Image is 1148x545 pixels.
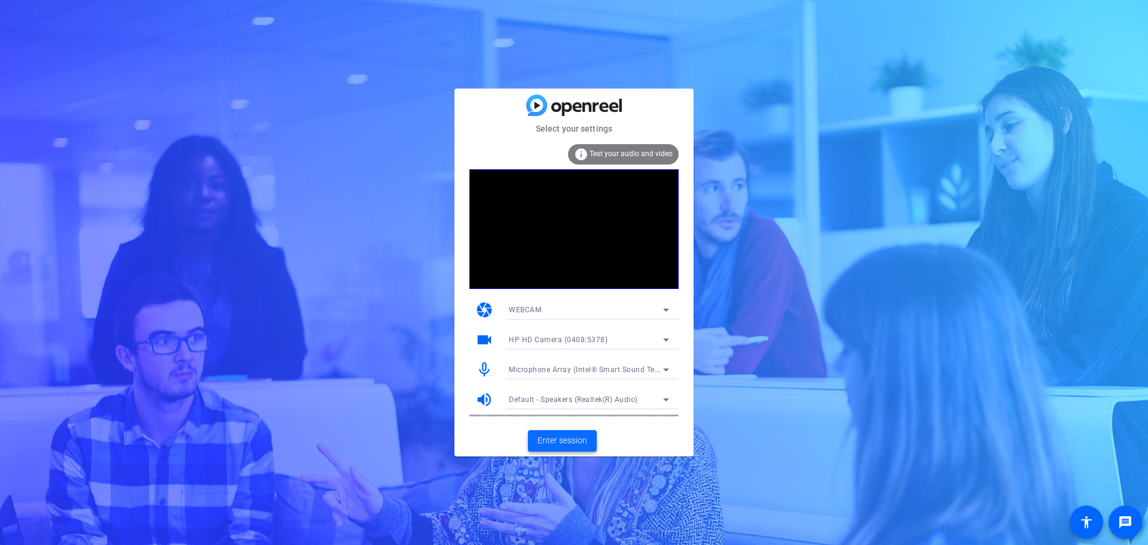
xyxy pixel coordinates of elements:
span: HP HD Camera (0408:5378) [509,336,607,344]
mat-icon: volume_up [475,391,493,409]
span: Microphone Array (Intel® Smart Sound Technology for Digital Microphones) [509,364,774,374]
mat-icon: info [574,147,588,162]
img: blue-gradient.svg [526,95,622,115]
mat-icon: camera [475,301,493,319]
mat-icon: videocam [475,331,493,349]
mat-icon: mic_none [475,361,493,379]
span: WEBCAM [509,306,541,314]
button: Enter session [528,430,597,452]
mat-icon: accessibility [1079,515,1094,529]
span: Default - Speakers (Realtek(R) Audio) [509,395,638,404]
mat-icon: message [1118,515,1132,529]
span: Enter session [538,434,587,447]
mat-card-subtitle: Select your settings [454,122,694,135]
span: Test your audio and video [590,150,673,158]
